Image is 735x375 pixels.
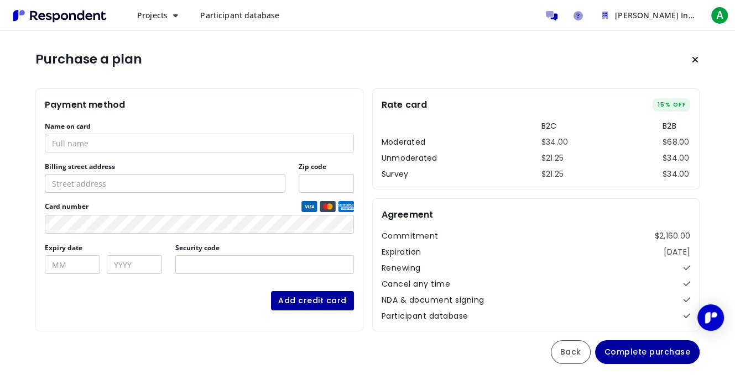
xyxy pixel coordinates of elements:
input: Full name [45,134,354,152]
dt: Expiration [382,246,421,258]
th: Moderated [382,136,448,148]
td: $21.25 [541,152,569,164]
th: B2C [541,120,569,132]
div: Open Intercom Messenger [697,304,724,331]
input: YYYY [107,255,162,274]
label: Zip code [299,162,326,171]
span: Card number [45,202,299,211]
button: Back [551,340,591,364]
button: Arturo García Investigations Team [593,6,704,25]
span: Participant database [200,10,279,20]
input: MM [45,255,100,274]
button: A [708,6,731,25]
span: 15% OFF [653,98,691,112]
label: Expiry date [45,244,82,252]
h1: Purchase a plan [35,52,142,67]
label: Billing street address [45,162,115,171]
button: Keep current plan [684,49,706,71]
h2: Agreement [382,208,433,221]
h2: Rate card [382,98,427,112]
img: mastercard credit card logo [320,201,336,212]
dt: Participant database [382,310,468,322]
button: Add credit card [271,291,354,310]
span: A [711,7,728,24]
td: $34.00 [663,152,690,164]
button: Projects [128,6,187,25]
dd: $2,160.00 [655,230,690,242]
img: Respondent [9,7,111,25]
label: Security code [175,244,220,252]
label: Name on card [45,122,91,131]
th: Survey [382,168,448,180]
input: Street address [45,174,285,193]
h2: Payment method [45,98,125,112]
img: visa credit card logo [301,201,317,212]
th: B2B [663,120,690,132]
td: $68.00 [663,136,690,148]
a: Help and support [567,4,589,27]
a: Message participants [540,4,562,27]
th: Unmoderated [382,152,448,164]
dt: Cancel any time [382,278,451,290]
dt: Commitment [382,230,439,242]
a: Participant database [191,6,288,25]
td: $21.25 [541,168,569,180]
td: $34.00 [541,136,569,148]
dt: NDA & document signing [382,294,484,306]
img: amex credit card logo [338,201,354,212]
td: $34.00 [663,168,690,180]
button: Complete purchase [595,340,700,364]
dd: [DATE] [664,246,691,258]
dt: Renewing [382,262,421,274]
span: Projects [137,10,168,20]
